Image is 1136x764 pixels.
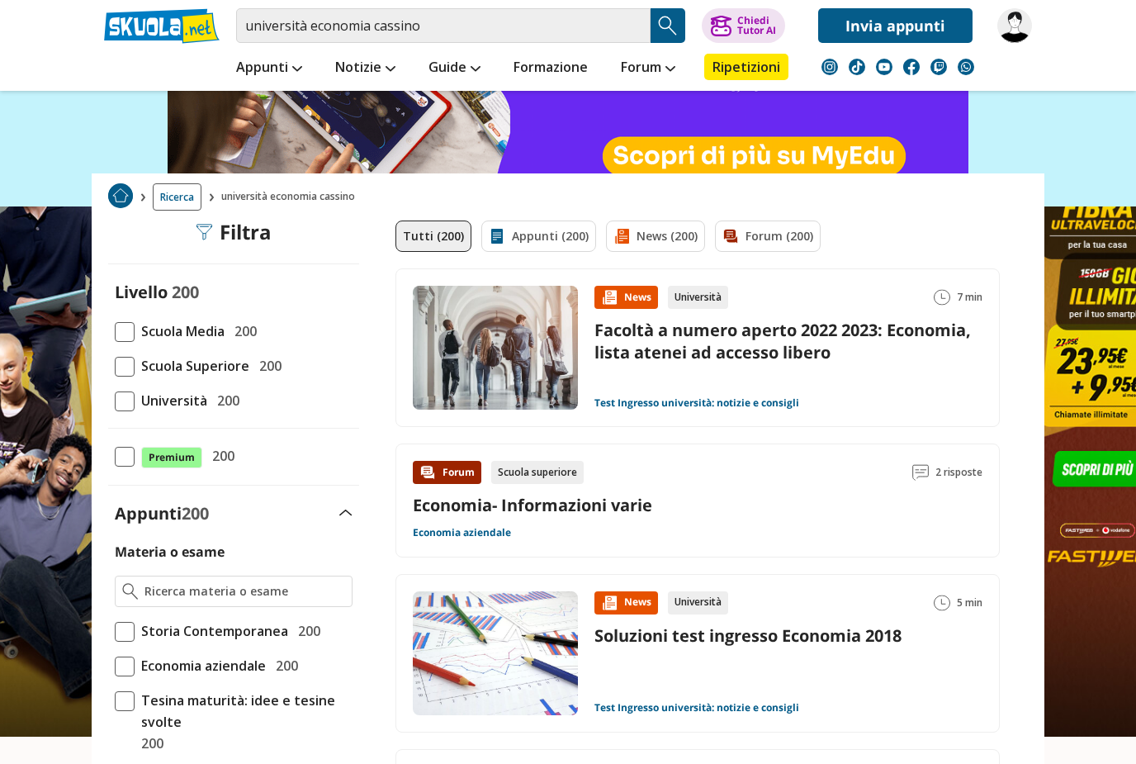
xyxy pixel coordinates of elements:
[613,228,630,244] img: News filtro contenuto
[135,733,163,754] span: 200
[236,8,651,43] input: Cerca appunti, riassunti o versioni
[269,655,298,676] span: 200
[135,690,353,733] span: Tesina maturità: idee e tesine svolte
[606,221,705,252] a: News (200)
[481,221,596,252] a: Appunti (200)
[211,390,239,411] span: 200
[668,591,728,615] div: Università
[934,289,950,306] img: Tempo lettura
[930,59,947,75] img: twitch
[228,320,257,342] span: 200
[196,224,213,240] img: Filtra filtri mobile
[172,281,199,303] span: 200
[594,591,658,615] div: News
[115,543,225,561] label: Materia o esame
[651,8,685,43] button: Search Button
[115,281,168,303] label: Livello
[935,461,982,484] span: 2 risposte
[715,221,821,252] a: Forum (200)
[196,221,272,244] div: Filtra
[594,701,799,714] a: Test Ingresso università: notizie e consigli
[253,355,282,377] span: 200
[821,59,838,75] img: instagram
[135,320,225,342] span: Scuola Media
[413,591,578,715] img: Immagine news
[413,494,652,516] a: Economia- Informazioni varie
[419,464,436,481] img: Forum contenuto
[737,16,776,36] div: Chiedi Tutor AI
[903,59,920,75] img: facebook
[182,502,209,524] span: 200
[601,595,618,611] img: News contenuto
[704,54,788,80] a: Ripetizioni
[818,8,973,43] a: Invia appunti
[135,620,288,642] span: Storia Contemporanea
[153,183,201,211] a: Ricerca
[135,355,249,377] span: Scuola Superiore
[958,59,974,75] img: WhatsApp
[221,183,362,211] span: università economia cassino
[108,183,133,208] img: Home
[108,183,133,211] a: Home
[424,54,485,83] a: Guide
[594,319,971,363] a: Facoltà a numero aperto 2022 2023: Economia, lista atenei ad accesso libero
[206,445,234,467] span: 200
[489,228,505,244] img: Appunti filtro contenuto
[331,54,400,83] a: Notizie
[232,54,306,83] a: Appunti
[957,286,982,309] span: 7 min
[594,624,902,647] a: Soluzioni test ingresso Economia 2018
[122,583,138,600] img: Ricerca materia o esame
[722,228,739,244] img: Forum filtro contenuto
[135,655,266,676] span: Economia aziendale
[291,620,320,642] span: 200
[395,221,471,252] a: Tutti (200)
[601,289,618,306] img: News contenuto
[617,54,679,83] a: Forum
[594,396,799,410] a: Test Ingresso università: notizie e consigli
[702,8,785,43] button: ChiediTutor AI
[339,510,353,516] img: Apri e chiudi sezione
[491,461,584,484] div: Scuola superiore
[957,591,982,615] span: 5 min
[413,286,578,410] img: Immagine news
[135,390,207,411] span: Università
[876,59,892,75] img: youtube
[934,595,950,611] img: Tempo lettura
[668,286,728,309] div: Università
[115,502,209,524] label: Appunti
[144,583,345,600] input: Ricerca materia o esame
[141,447,202,468] span: Premium
[413,461,481,484] div: Forum
[509,54,592,83] a: Formazione
[849,59,865,75] img: tiktok
[656,13,680,38] img: Cerca appunti, riassunti o versioni
[594,286,658,309] div: News
[997,8,1032,43] img: snoopynos123
[413,526,511,539] a: Economia aziendale
[912,464,929,481] img: Commenti lettura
